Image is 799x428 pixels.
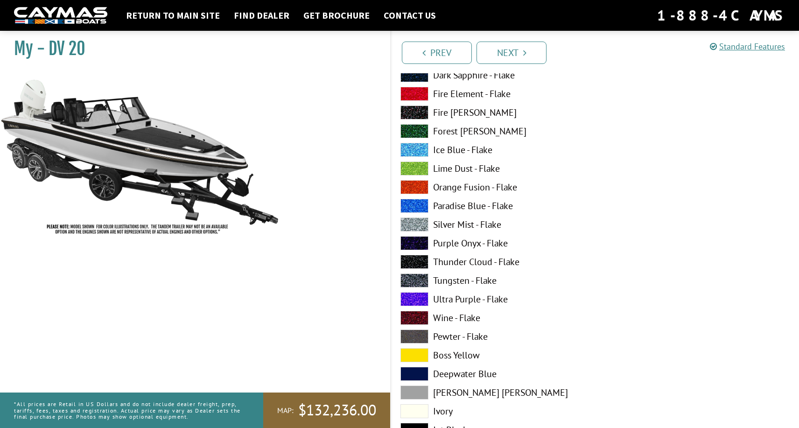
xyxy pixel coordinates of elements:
p: *All prices are Retail in US Dollars and do not include dealer freight, prep, tariffs, fees, taxe... [14,396,242,424]
a: Get Brochure [299,9,374,21]
label: Thunder Cloud - Flake [400,255,586,269]
a: Prev [402,42,472,64]
label: Boss Yellow [400,348,586,362]
label: Wine - Flake [400,311,586,325]
label: Purple Onyx - Flake [400,236,586,250]
label: Ultra Purple - Flake [400,292,586,306]
label: Ice Blue - Flake [400,143,586,157]
span: $132,236.00 [298,400,376,420]
label: Silver Mist - Flake [400,218,586,232]
label: Forest [PERSON_NAME] [400,124,586,138]
label: Lime Dust - Flake [400,161,586,175]
a: Contact Us [379,9,441,21]
img: white-logo-c9c8dbefe5ff5ceceb0f0178aa75bf4bb51f6bca0971e226c86eb53dfe498488.png [14,7,107,24]
label: [PERSON_NAME] [PERSON_NAME] [400,386,586,400]
a: Standard Features [710,41,785,52]
a: Next [477,42,547,64]
label: Tungsten - Flake [400,274,586,288]
label: Deepwater Blue [400,367,586,381]
a: Return to main site [121,9,224,21]
ul: Pagination [399,40,799,64]
a: Find Dealer [229,9,294,21]
span: MAP: [277,406,294,415]
label: Fire Element - Flake [400,87,586,101]
label: Fire [PERSON_NAME] [400,105,586,119]
a: MAP:$132,236.00 [263,393,390,428]
h1: My - DV 20 [14,38,367,59]
label: Orange Fusion - Flake [400,180,586,194]
label: Dark Sapphire - Flake [400,68,586,82]
label: Ivory [400,404,586,418]
label: Pewter - Flake [400,330,586,344]
div: 1-888-4CAYMAS [657,5,785,26]
label: Paradise Blue - Flake [400,199,586,213]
